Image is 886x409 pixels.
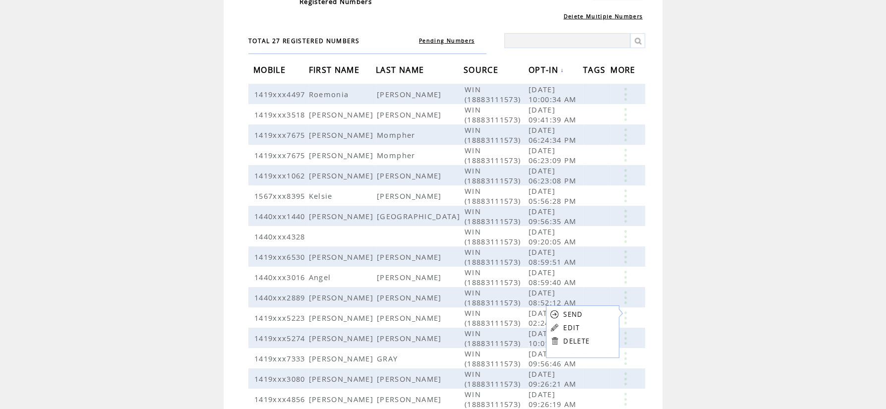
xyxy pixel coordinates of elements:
[254,191,308,201] span: 1567xxx8395
[254,272,308,282] span: 1440xxx3016
[377,110,444,119] span: [PERSON_NAME]
[377,292,444,302] span: [PERSON_NAME]
[309,110,376,119] span: [PERSON_NAME]
[309,66,362,72] a: FIRST NAME
[529,206,579,226] span: [DATE] 09:56:35 AM
[610,62,638,80] span: MORE
[254,232,308,241] span: 1440xxx4328
[377,211,463,221] span: [GEOGRAPHIC_DATA]
[465,84,523,104] span: WIN (18883111573)
[254,252,308,262] span: 1419xxx6530
[377,333,444,343] span: [PERSON_NAME]
[309,89,352,99] span: Roemonia
[309,394,376,404] span: [PERSON_NAME]
[309,171,376,180] span: [PERSON_NAME]
[465,328,523,348] span: WIN (18883111573)
[254,353,308,363] span: 1419xxx7333
[529,166,579,185] span: [DATE] 06:23:08 PM
[248,37,359,45] span: TOTAL 27 REGISTERED NUMBERS
[254,130,308,140] span: 1419xxx7675
[529,247,579,267] span: [DATE] 08:59:51 AM
[465,369,523,389] span: WIN (18883111573)
[377,252,444,262] span: [PERSON_NAME]
[465,166,523,185] span: WIN (18883111573)
[309,62,362,80] span: FIRST NAME
[583,62,608,80] span: TAGS
[377,191,444,201] span: [PERSON_NAME]
[377,272,444,282] span: [PERSON_NAME]
[529,369,579,389] span: [DATE] 09:26:21 AM
[376,62,426,80] span: LAST NAME
[465,105,523,124] span: WIN (18883111573)
[419,37,474,44] a: Pending Numbers
[254,292,308,302] span: 1440xxx2889
[309,191,335,201] span: Kelsie
[529,84,579,104] span: [DATE] 10:00:34 AM
[465,227,523,246] span: WIN (18883111573)
[254,333,308,343] span: 1419xxx5274
[465,267,523,287] span: WIN (18883111573)
[529,67,564,73] a: OPT-IN↓
[309,252,376,262] span: [PERSON_NAME]
[465,145,523,165] span: WIN (18883111573)
[309,374,376,384] span: [PERSON_NAME]
[309,272,334,282] span: Angel
[254,211,308,221] span: 1440xxx1440
[376,66,426,72] a: LAST NAME
[563,323,580,332] a: EDIT
[309,353,376,363] span: [PERSON_NAME]
[254,110,308,119] span: 1419xxx3518
[377,353,400,363] span: GRAY
[377,313,444,323] span: [PERSON_NAME]
[529,186,579,206] span: [DATE] 05:56:28 PM
[254,313,308,323] span: 1419xxx5223
[465,206,523,226] span: WIN (18883111573)
[529,62,561,80] span: OPT-IN
[465,247,523,267] span: WIN (18883111573)
[253,62,288,80] span: MOBILE
[465,125,523,145] span: WIN (18883111573)
[529,145,579,165] span: [DATE] 06:23:09 PM
[309,130,376,140] span: [PERSON_NAME]
[377,89,444,99] span: [PERSON_NAME]
[465,389,523,409] span: WIN (18883111573)
[465,308,523,328] span: WIN (18883111573)
[563,310,583,319] a: SEND
[254,171,308,180] span: 1419xxx1062
[465,288,523,307] span: WIN (18883111573)
[529,389,579,409] span: [DATE] 09:26:19 AM
[377,130,417,140] span: Mompher
[464,66,501,72] a: SOURCE
[309,150,376,160] span: [PERSON_NAME]
[377,394,444,404] span: [PERSON_NAME]
[529,349,579,368] span: [DATE] 09:56:46 AM
[254,150,308,160] span: 1419xxx7675
[465,349,523,368] span: WIN (18883111573)
[465,186,523,206] span: WIN (18883111573)
[253,66,288,72] a: MOBILE
[464,62,501,80] span: SOURCE
[529,227,579,246] span: [DATE] 09:20:05 AM
[529,328,579,348] span: [DATE] 10:01:21 AM
[583,66,608,72] a: TAGS
[529,308,579,328] span: [DATE] 02:24:31 PM
[563,337,590,346] a: DELETE
[254,89,308,99] span: 1419xxx4497
[377,150,417,160] span: Mompher
[529,105,579,124] span: [DATE] 09:41:39 AM
[377,374,444,384] span: [PERSON_NAME]
[529,267,579,287] span: [DATE] 08:59:40 AM
[254,394,308,404] span: 1419xxx4856
[309,313,376,323] span: [PERSON_NAME]
[309,211,376,221] span: [PERSON_NAME]
[254,374,308,384] span: 1419xxx3080
[309,292,376,302] span: [PERSON_NAME]
[563,13,643,20] a: Delete Multiple Numbers
[529,125,579,145] span: [DATE] 06:24:34 PM
[377,171,444,180] span: [PERSON_NAME]
[309,333,376,343] span: [PERSON_NAME]
[529,288,579,307] span: [DATE] 08:52:12 AM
